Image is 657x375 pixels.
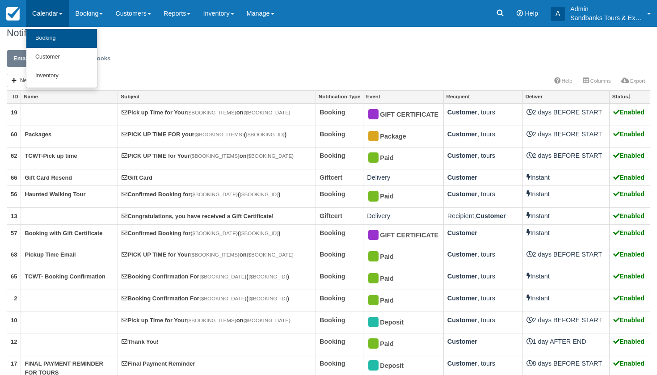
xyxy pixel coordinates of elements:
[613,229,644,236] strong: Enabled
[447,316,477,324] strong: Customer
[25,251,76,258] a: Pickup Time Email
[191,191,238,197] strong: {$BOOKING_DATE}
[11,338,17,345] a: 12
[26,67,97,85] a: Inventory
[613,212,644,219] strong: Enabled
[447,131,477,138] strong: Customer
[25,131,51,138] a: Packages
[320,338,345,345] strong: Booking
[613,190,644,198] strong: Enabled
[367,151,432,165] div: Paid
[7,28,650,38] h1: Notifications
[11,174,17,181] a: 66
[320,131,345,138] strong: Booking
[367,359,432,373] div: Deposit
[447,190,477,198] strong: Customer
[613,360,644,367] strong: Enabled
[25,273,105,280] a: TCWT- Booking Confirmation
[118,91,315,103] a: Subject
[122,251,294,258] a: PICK UP TIME for Your{$BOOKING_ITEMS}on{$BOOKING_DATE}
[199,274,246,279] strong: {$BOOKING_DATE}
[367,228,432,243] div: GIFT CERTIFICATE
[21,91,118,103] a: Name
[610,91,650,103] a: Status
[443,126,522,147] td: , tours
[122,295,289,302] a: Booking Confirmation For{$BOOKING_DATE}({$BOOKING_ID})
[367,337,432,351] div: Paid
[187,110,236,115] strong: {$BOOKING_ITEMS}
[320,273,345,280] strong: Booking
[11,131,17,138] a: 60
[522,224,609,246] td: Instant
[443,104,522,126] td: , tours
[522,312,609,333] td: 2 days BEFORE START
[443,290,522,312] td: , tours
[525,10,538,17] span: Help
[613,131,644,138] strong: Enabled
[25,191,85,198] a: Haunted Walking Tour
[522,186,609,208] td: Instant
[122,317,290,324] a: Pick up Time for Your{$BOOKING_ITEMS}on{$BOOKING_DATE}
[25,230,102,236] a: Booking with Gift Certificate
[613,273,644,280] strong: Enabled
[613,251,644,258] strong: Enabled
[11,317,17,324] a: 10
[122,338,158,345] a: Thank You!
[320,190,345,198] strong: Booking
[11,251,17,258] a: 68
[447,338,477,345] strong: Customer
[522,126,609,147] td: 2 days BEFORE START
[316,91,363,103] a: Notification Type
[320,212,342,219] strong: Giftcert
[577,75,616,87] a: Columns
[522,169,609,186] td: Instant
[443,208,522,225] td: Recipient,
[122,191,280,198] a: Confirmed Booking for{$BOOKING_DATE}({$BOOKING_ID})
[320,360,345,367] strong: Booking
[199,295,246,301] strong: {$BOOKING_DATE}
[447,109,477,116] strong: Customer
[549,75,577,87] a: Help
[244,317,291,323] strong: {$BOOKING_DATE}
[367,108,432,122] div: GIFT CERTIFICATE
[613,174,644,181] strong: Enabled
[7,91,21,103] a: ID
[551,7,565,21] div: A
[367,130,432,144] div: Package
[244,110,291,115] strong: {$BOOKING_DATE}
[447,174,477,181] strong: Customer
[517,10,523,17] i: Help
[570,13,642,22] p: Sandbanks Tours & Experiences
[443,186,522,208] td: , tours
[25,152,77,159] a: TCWT-Pick up time
[447,152,477,159] strong: Customer
[320,152,345,159] strong: Booking
[247,153,294,159] strong: {$BOOKING_DATE}
[570,4,642,13] p: Admin
[122,109,290,116] a: Pick up Time for Your{$BOOKING_ITEMS}on{$BOOKING_DATE}
[443,268,522,290] td: , tours
[320,229,345,236] strong: Booking
[190,252,240,257] strong: {$BOOKING_ITEMS}
[14,295,17,302] a: 2
[616,75,650,87] a: Export
[522,208,609,225] td: Instant
[6,7,20,21] img: checkfront-main-nav-mini-logo.png
[367,272,432,286] div: Paid
[363,208,444,225] td: Delivery
[522,290,609,312] td: Instant
[613,295,644,302] strong: Enabled
[122,152,294,159] a: PICK UP TIME for Your{$BOOKING_ITEMS}on{$BOOKING_DATE}
[447,251,477,258] strong: Customer
[11,360,17,367] a: 17
[122,213,274,219] a: Congratulations, you have received a Gift Certificate!
[613,152,644,159] strong: Enabled
[122,230,280,236] a: Confirmed Booking for{$BOOKING_DATE}({$BOOKING_ID})
[447,360,477,367] strong: Customer
[122,273,289,280] a: Booking Confirmation For{$BOOKING_DATE}({$BOOKING_ID})
[320,109,345,116] strong: Booking
[26,27,97,88] ul: Calendar
[447,295,477,302] strong: Customer
[11,273,17,280] a: 65
[613,338,644,345] strong: Enabled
